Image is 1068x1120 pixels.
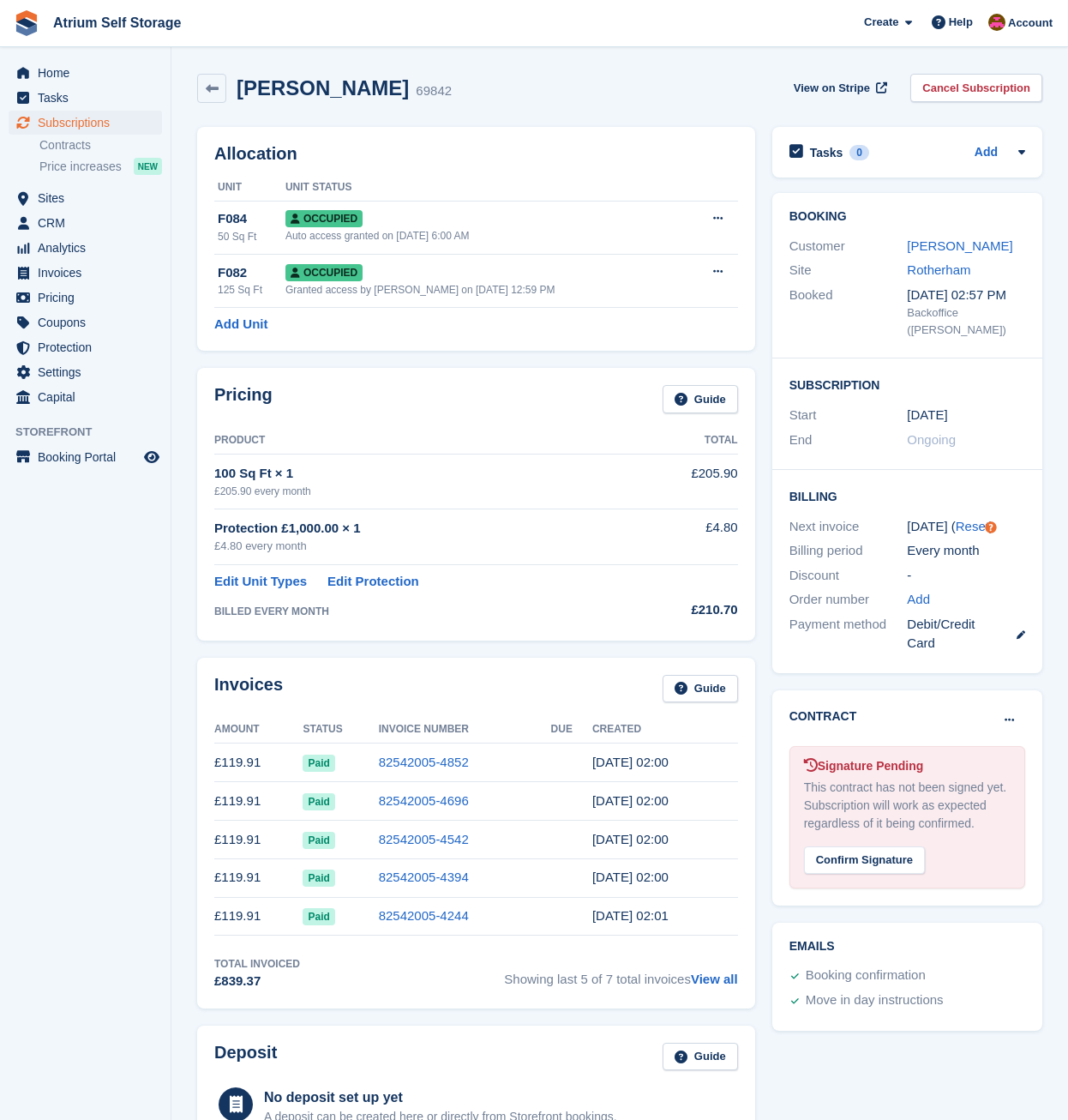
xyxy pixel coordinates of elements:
[592,832,669,846] time: 2025-06-09 01:00:06 UTC
[804,846,925,875] div: Confirm Signature
[1008,15,1053,32] span: Account
[38,111,141,135] span: Subscriptions
[849,145,869,160] div: 0
[38,385,141,409] span: Capital
[46,9,188,37] a: Atrium Self Storage
[38,286,141,310] span: Pricing
[592,870,669,884] time: 2025-05-09 01:00:22 UTC
[38,86,141,110] span: Tasks
[39,159,122,175] span: Price increases
[9,211,162,235] a: menu
[214,538,641,555] div: £4.80 every month
[214,956,300,972] div: Total Invoiced
[789,566,908,586] div: Discount
[9,86,162,110] a: menu
[9,286,162,310] a: menu
[38,335,141,359] span: Protection
[907,541,1025,561] div: Every month
[9,310,162,334] a: menu
[663,675,738,703] a: Guide
[14,10,39,36] img: stora-icon-8386f47178a22dfd0bd8f6a31ec36ba5ce8667c1dd55bd0f319d3a0aa187defe.svg
[214,519,641,539] div: Protection £1,000.00 × 1
[975,143,998,163] a: Add
[38,236,141,260] span: Analytics
[38,186,141,210] span: Sites
[789,431,908,450] div: End
[641,455,738,509] td: £205.90
[285,228,685,244] div: Auto access granted on [DATE] 6:00 AM
[789,406,908,425] div: Start
[907,238,1012,253] a: [PERSON_NAME]
[214,144,738,164] h2: Allocation
[379,870,469,884] a: 82542005-4394
[214,897,303,936] td: £119.91
[907,406,947,425] time: 2025-02-09 01:00:00 UTC
[663,1043,738,1071] a: Guide
[9,186,162,210] a: menu
[379,716,551,744] th: Invoice Number
[285,210,363,227] span: Occupied
[38,310,141,334] span: Coupons
[787,74,891,102] a: View on Stripe
[303,832,334,849] span: Paid
[691,972,738,986] a: View all
[303,870,334,887] span: Paid
[663,385,738,413] a: Guide
[9,236,162,260] a: menu
[379,755,469,769] a: 82542005-4852
[237,76,409,99] h2: [PERSON_NAME]
[218,229,285,244] div: 50 Sq Ft
[641,600,738,620] div: £210.70
[39,157,162,176] a: Price increases NEW
[38,261,141,285] span: Invoices
[9,261,162,285] a: menu
[789,940,1025,954] h2: Emails
[592,793,669,808] time: 2025-07-09 01:00:17 UTC
[214,858,303,897] td: £119.91
[285,282,685,298] div: Granted access by [PERSON_NAME] on [DATE] 12:59 PM
[810,145,843,160] h2: Tasks
[285,174,685,202] th: Unit Status
[9,445,162,469] a: menu
[9,61,162,85] a: menu
[907,517,1025,537] div: [DATE] ( )
[214,464,641,484] div: 100 Sq Ft × 1
[592,908,669,923] time: 2025-04-09 01:01:02 UTC
[988,14,1005,31] img: Mark Rhodes
[15,424,171,441] span: Storefront
[214,716,303,744] th: Amount
[214,1043,277,1071] h2: Deposit
[907,432,956,447] span: Ongoing
[303,716,378,744] th: Status
[214,604,641,619] div: BILLED EVERY MONTH
[218,282,285,298] div: 125 Sq Ft
[379,832,469,846] a: 82542005-4542
[804,842,925,857] a: Confirm Signature
[214,315,267,334] a: Add Unit
[214,174,285,202] th: Unit
[39,137,162,154] a: Contracts
[907,304,1025,338] div: Backoffice ([PERSON_NAME])
[214,385,273,413] h2: Pricing
[141,447,162,467] a: Preview store
[214,572,307,592] a: Edit Unit Types
[907,615,1025,653] div: Debit/Credit Card
[303,908,334,925] span: Paid
[789,261,908,280] div: Site
[38,211,141,235] span: CRM
[956,519,989,533] a: Reset
[9,385,162,409] a: menu
[285,264,363,281] span: Occupied
[983,520,999,535] div: Tooltip anchor
[379,793,469,808] a: 82542005-4696
[504,956,737,991] span: Showing last 5 of 7 total invoices
[949,14,973,31] span: Help
[907,262,970,277] a: Rotherham
[214,744,303,782] td: £119.91
[789,708,857,726] h2: Contract
[9,360,162,384] a: menu
[789,376,1025,393] h2: Subscription
[789,517,908,537] div: Next invoice
[218,263,285,283] div: F082
[910,74,1042,102] a: Cancel Subscription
